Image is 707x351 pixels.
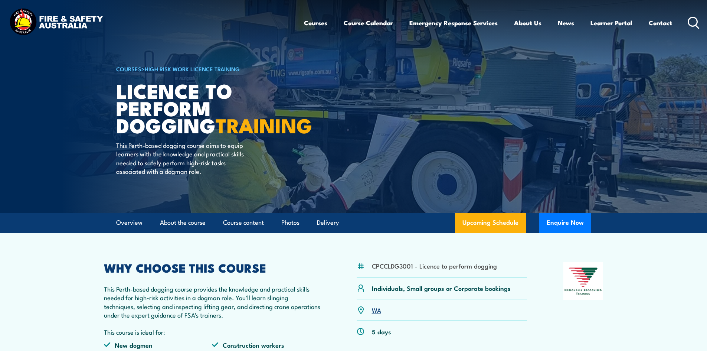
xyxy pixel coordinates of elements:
a: Course content [223,213,264,233]
li: New dogmen [104,341,212,349]
h1: Licence to Perform Dogging [116,82,300,134]
a: Learner Portal [590,13,632,33]
a: High Risk Work Licence Training [145,65,240,73]
li: CPCCLDG3001 - Licence to perform dogging [372,261,497,270]
p: This Perth-based dogging course aims to equip learners with the knowledge and practical skills ne... [116,141,252,176]
a: About the course [160,213,206,233]
a: News [558,13,574,33]
h6: > [116,64,300,73]
a: Courses [304,13,327,33]
img: Nationally Recognised Training logo. [563,262,603,300]
a: Photos [281,213,300,233]
a: COURSES [116,65,141,73]
a: Course Calendar [344,13,393,33]
a: Contact [649,13,672,33]
p: This course is ideal for: [104,328,321,336]
a: Upcoming Schedule [455,213,526,233]
p: Individuals, Small groups or Corporate bookings [372,284,511,292]
a: WA [372,305,381,314]
a: Overview [116,213,143,233]
li: Construction workers [212,341,320,349]
h2: WHY CHOOSE THIS COURSE [104,262,321,273]
a: Emergency Response Services [409,13,498,33]
button: Enquire Now [539,213,591,233]
a: Delivery [317,213,339,233]
p: 5 days [372,327,391,336]
p: This Perth-based dogging course provides the knowledge and practical skills needed for high-risk ... [104,285,321,319]
a: About Us [514,13,541,33]
strong: TRAINING [216,109,312,140]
